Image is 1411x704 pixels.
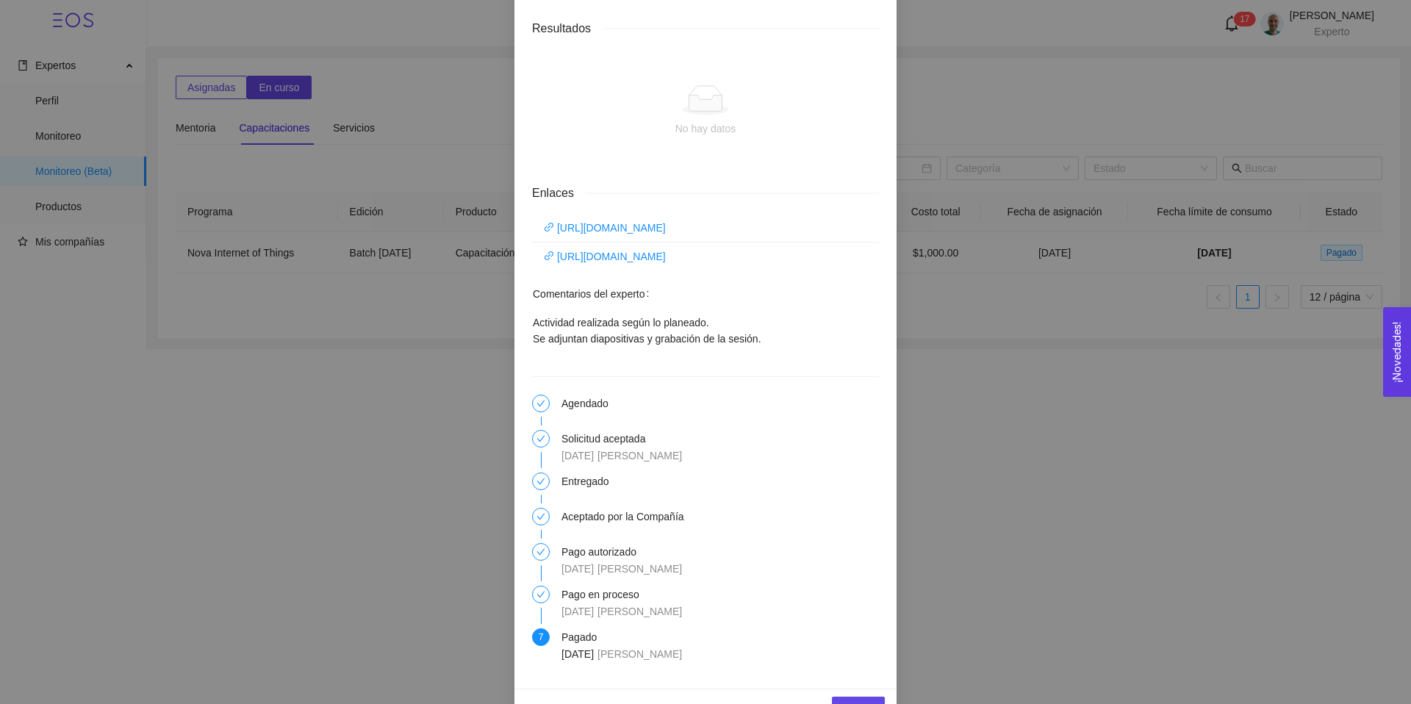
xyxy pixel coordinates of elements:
span: link [544,251,554,261]
span: [DATE] [561,450,594,461]
span: 7 [539,632,544,642]
a: link [URL][DOMAIN_NAME] [544,220,666,236]
span: [PERSON_NAME] [597,606,682,617]
span: [DATE] [561,606,594,617]
span: check [536,590,545,599]
span: check [536,512,545,521]
span: link [544,222,554,232]
span: check [536,547,545,556]
div: Aceptado por la Compañía [561,508,693,525]
span: [PERSON_NAME] [597,648,682,660]
span: [DATE] [561,563,594,575]
div: Pago autorizado [561,543,645,561]
div: Entregado [561,473,618,490]
div: Solicitud aceptada [561,430,654,448]
div: No hay datos [544,121,867,137]
span: [PERSON_NAME] [597,450,682,461]
span: [DATE] [561,648,594,660]
span: Comentarios del experto [533,286,655,302]
div: Agendado [561,395,617,412]
span: check [536,434,545,443]
span: Actividad realizada según lo planeado. Se adjuntan diapositivas y grabación de la sesión. [533,315,878,347]
div: Pagado [561,628,606,646]
span: Enlaces [532,184,586,202]
button: Open Feedback Widget [1383,307,1411,397]
a: link [URL][DOMAIN_NAME] [544,248,666,265]
div: Pago en proceso [561,586,648,603]
span: [PERSON_NAME] [597,563,682,575]
span: Resultados [532,19,603,37]
span: check [536,399,545,408]
span: check [536,477,545,486]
